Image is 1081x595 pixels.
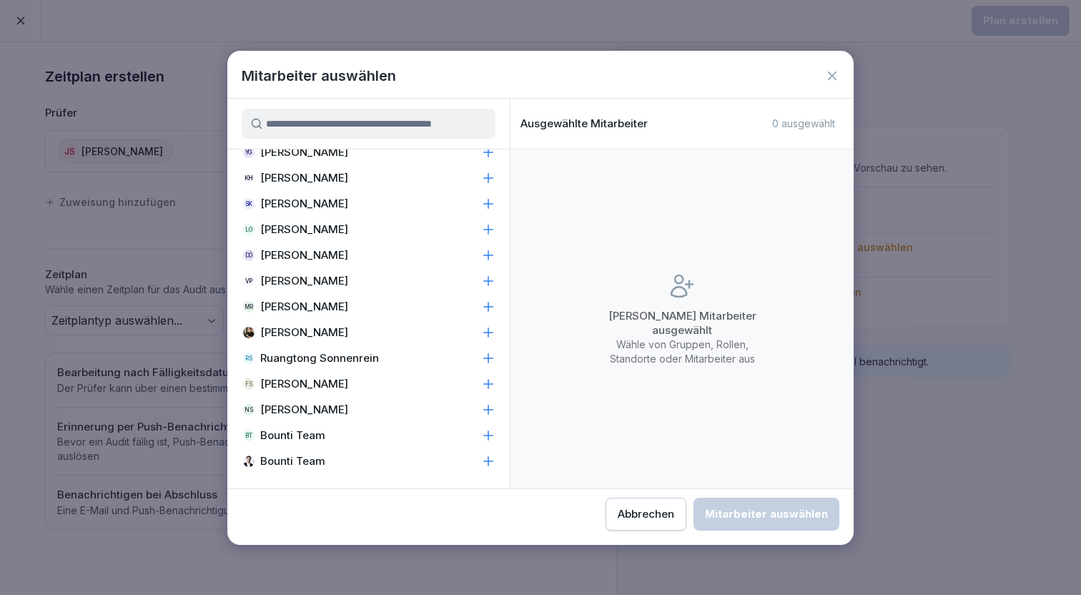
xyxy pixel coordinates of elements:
p: [PERSON_NAME] [260,197,348,211]
p: [PERSON_NAME] [260,274,348,288]
p: [PERSON_NAME] Mitarbeiter ausgewählt [596,309,768,338]
div: RS [243,353,255,364]
p: [PERSON_NAME] [260,403,348,417]
p: 0 ausgewählt [772,117,835,130]
div: VP [243,275,255,287]
div: FS [243,378,255,390]
div: MR [243,301,255,313]
p: Ruangtong Sonnenrein [260,351,379,365]
button: Abbrechen [606,498,686,531]
div: KH [243,172,255,184]
div: BT [243,430,255,441]
div: DÖ [243,250,255,261]
p: [PERSON_NAME] [260,222,348,237]
p: [PERSON_NAME] [260,145,348,159]
p: Bounti Team [260,454,325,468]
p: Wähle von Gruppen, Rollen, Standorte oder Mitarbeiter aus [596,338,768,366]
p: Bounti Team [260,428,325,443]
div: YG [243,147,255,158]
p: [PERSON_NAME] [260,248,348,262]
img: qh1229hurt1bn95tzp4a0n2b.png [243,456,255,467]
p: [PERSON_NAME] [260,171,348,185]
div: Mitarbeiter auswählen [705,506,828,522]
div: LO [243,224,255,235]
div: Abbrechen [618,506,674,522]
button: Mitarbeiter auswählen [693,498,839,531]
p: [PERSON_NAME] [260,325,348,340]
p: [PERSON_NAME] [260,377,348,391]
p: [PERSON_NAME] [260,300,348,314]
div: NS [243,404,255,415]
h1: Mitarbeiter auswählen [242,65,396,87]
img: f3xhzgb3my4lymo8gg2gn35c.png [243,327,255,338]
div: SK [243,198,255,210]
p: Ausgewählte Mitarbeiter [520,117,648,130]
